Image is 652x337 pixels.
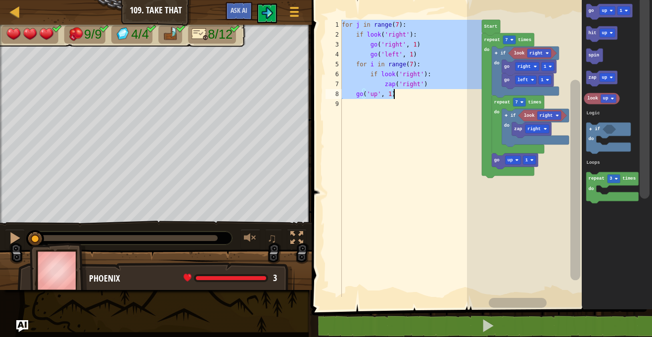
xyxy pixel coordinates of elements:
[184,274,277,283] div: health: 3 / 3
[511,113,516,118] text: if
[231,5,247,15] span: Ask AI
[326,40,342,49] div: 3
[326,20,342,30] div: 1
[287,229,307,249] button: Toggle fullscreen
[326,59,342,69] div: 5
[265,229,282,249] button: ♫
[188,25,236,44] li: Only 8 lines of code
[527,127,541,132] text: right
[64,25,105,44] li: Defeat the enemies.
[517,64,531,69] text: right
[273,272,277,284] span: 3
[514,51,525,56] text: look
[525,158,528,163] text: 1
[620,8,623,13] text: 1
[30,243,87,298] img: thang_avatar_frame.png
[595,127,601,132] text: if
[326,79,342,89] div: 7
[5,229,25,249] button: Ctrl + P: Pause
[541,78,544,83] text: 1
[484,48,490,52] text: do
[589,31,597,36] text: hit
[226,2,252,20] button: Ask AI
[240,229,260,249] button: Adjust volume
[524,113,535,118] text: look
[609,176,612,181] text: 3
[602,31,607,36] text: up
[602,75,607,80] text: up
[589,75,597,80] text: zap
[484,24,498,29] text: Start
[515,100,518,105] text: 7
[622,176,636,181] text: times
[602,8,607,13] text: up
[494,61,500,66] text: do
[158,25,182,44] li: Go to the raft.
[326,99,342,109] div: 9
[131,27,149,42] span: 4/4
[529,51,543,56] text: right
[603,96,608,101] text: up
[589,176,605,181] text: repeat
[504,64,510,69] text: go
[494,158,500,163] text: go
[528,100,541,105] text: times
[84,27,102,42] span: 9/9
[208,27,233,42] span: 8/12
[326,89,342,99] div: 8
[494,100,510,105] text: repeat
[544,64,547,69] text: 1
[16,320,28,332] button: Ask AI
[587,111,600,116] text: Logic
[589,53,600,58] text: spin
[326,49,342,59] div: 4
[89,272,284,285] div: Phoenix
[257,3,277,23] button: $t('play_level.next_level')
[1,25,58,44] li: Your hero must survive.
[494,110,500,115] text: do
[504,123,510,128] text: do
[589,137,594,142] text: do
[589,8,594,13] text: go
[505,38,508,43] text: 7
[589,187,594,192] text: do
[326,30,342,40] div: 2
[587,96,598,101] text: look
[326,69,342,79] div: 6
[518,38,531,43] text: times
[111,25,152,44] li: Collect the gems.
[517,78,528,83] text: left
[267,231,277,245] span: ♫
[587,160,600,165] text: Loops
[514,127,522,132] text: zap
[508,158,513,163] text: up
[504,78,510,83] text: go
[484,38,500,43] text: repeat
[282,2,307,25] button: Show game menu
[501,51,506,56] text: if
[540,113,553,118] text: right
